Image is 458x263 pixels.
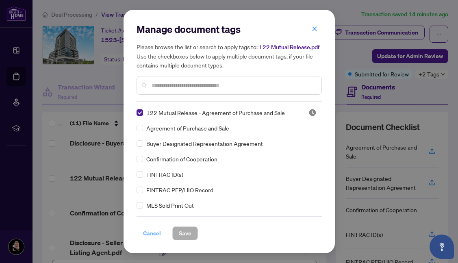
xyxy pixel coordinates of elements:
[137,226,167,240] button: Cancel
[259,43,319,51] span: 122 Mutual Release.pdf
[137,42,322,70] h5: Please browse the list or search to apply tags to: Use the checkboxes below to apply multiple doc...
[137,23,322,36] h2: Manage document tags
[146,139,263,148] span: Buyer Designated Representation Agreement
[146,170,183,179] span: FINTRAC ID(s)
[146,201,194,210] span: MLS Sold Print Out
[172,226,198,240] button: Save
[146,185,213,194] span: FINTRAC PEP/HIO Record
[146,108,285,117] span: 122 Mutual Release - Agreement of Purchase and Sale
[430,235,454,259] button: Open asap
[312,26,317,32] span: close
[146,154,217,163] span: Confirmation of Cooperation
[308,109,317,117] span: Pending Review
[146,124,229,133] span: Agreement of Purchase and Sale
[308,109,317,117] img: status
[143,227,161,240] span: Cancel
